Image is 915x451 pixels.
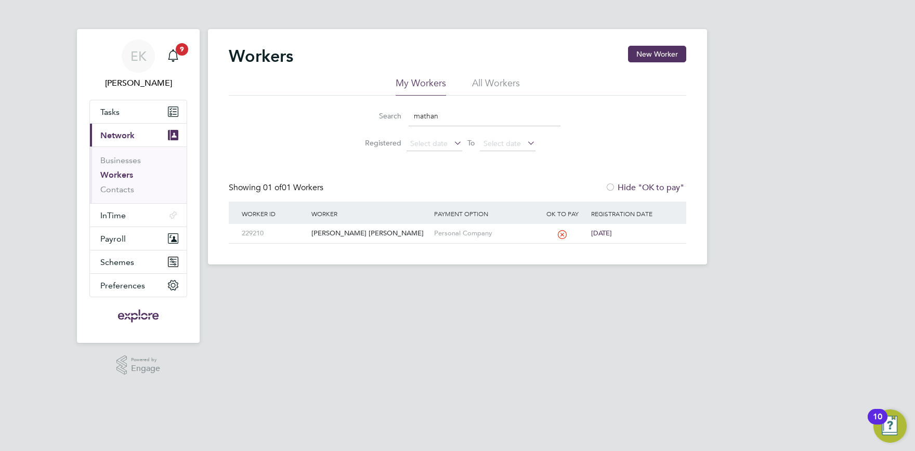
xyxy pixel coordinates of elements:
[409,106,560,126] input: Name, email or phone number
[100,130,135,140] span: Network
[396,77,446,96] li: My Workers
[131,364,160,373] span: Engage
[432,224,537,243] div: Personal Company
[90,227,187,250] button: Payroll
[100,281,145,290] span: Preferences
[100,234,126,244] span: Payroll
[472,77,520,96] li: All Workers
[464,136,478,150] span: To
[309,202,431,225] div: Worker
[90,274,187,297] button: Preferences
[591,229,612,237] span: [DATE]
[77,29,200,343] nav: Main navigation
[628,46,686,62] button: New Worker
[309,224,431,243] div: [PERSON_NAME] [PERSON_NAME]
[90,124,187,147] button: Network
[483,139,521,148] span: Select date
[163,39,184,73] a: 9
[239,202,309,225] div: Worker ID
[229,46,293,67] h2: Workers
[89,308,187,324] a: Go to home page
[117,308,160,324] img: exploregroup-logo-retina.png
[100,155,141,165] a: Businesses
[130,49,147,63] span: EK
[100,107,120,117] span: Tasks
[131,355,160,364] span: Powered by
[100,170,133,180] a: Workers
[90,204,187,227] button: InTime
[873,409,907,443] button: Open Resource Center, 10 new notifications
[355,138,401,148] label: Registered
[873,417,882,430] div: 10
[89,77,187,89] span: Elena Kazi
[100,210,126,220] span: InTime
[239,224,309,243] div: 229210
[536,202,589,225] div: OK to pay
[410,139,448,148] span: Select date
[263,182,323,193] span: 01 Workers
[100,184,134,194] a: Contacts
[90,100,187,123] a: Tasks
[355,111,401,121] label: Search
[239,223,676,232] a: 229210[PERSON_NAME] [PERSON_NAME]Personal Company[DATE]
[89,39,187,89] a: EK[PERSON_NAME]
[589,202,676,225] div: Registration Date
[605,182,684,193] label: Hide "OK to pay"
[116,355,161,375] a: Powered byEngage
[176,43,188,56] span: 9
[263,182,282,193] span: 01 of
[100,257,134,267] span: Schemes
[90,250,187,273] button: Schemes
[90,147,187,203] div: Network
[229,182,325,193] div: Showing
[432,202,537,225] div: Payment Option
